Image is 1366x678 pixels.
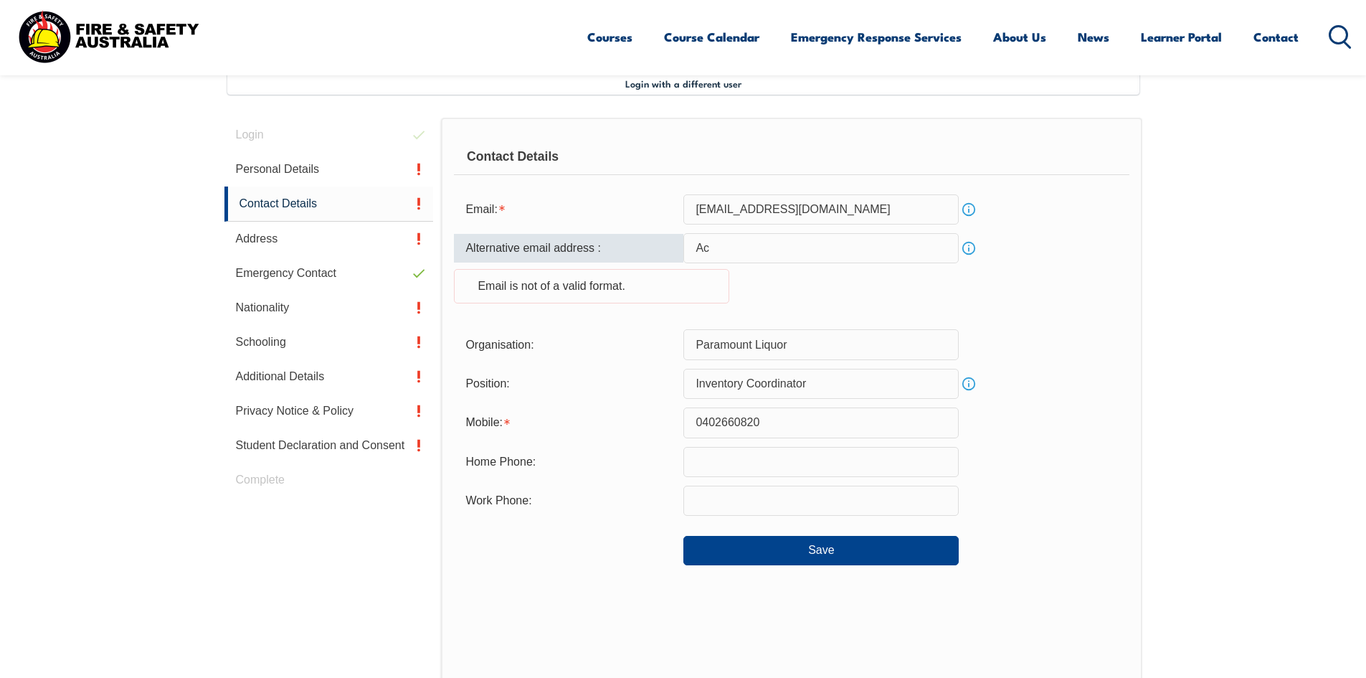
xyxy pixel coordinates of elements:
a: Learner Portal [1141,18,1222,56]
input: Phone numbers must be numeric, 10 characters and contain no spaces. [683,447,959,477]
input: Mobile numbers must be numeric, 10 characters and contain no spaces. [683,408,959,438]
button: Save [683,536,959,565]
input: Phone numbers must be numeric, 10 characters and contain no spaces. [683,486,959,516]
div: Email is required. [454,196,683,223]
a: Privacy Notice & Policy [224,394,434,428]
a: Personal Details [224,152,434,187]
a: Student Declaration and Consent [224,428,434,463]
div: Mobile is required. [454,409,683,436]
a: Info [959,238,979,258]
a: Info [959,199,979,220]
div: Email is not of a valid format. [454,269,729,303]
div: Position: [454,370,683,397]
a: Address [224,222,434,256]
a: Contact Details [224,187,434,222]
div: Work Phone: [454,487,683,514]
a: Info [959,374,979,394]
div: Home Phone: [454,448,683,476]
a: Emergency Contact [224,256,434,291]
div: Organisation: [454,331,683,358]
a: News [1078,18,1109,56]
a: Schooling [224,325,434,359]
a: About Us [993,18,1046,56]
a: Contact [1253,18,1299,56]
a: Courses [587,18,632,56]
a: Emergency Response Services [791,18,962,56]
a: Additional Details [224,359,434,394]
span: Login with a different user [625,77,741,89]
div: Alternative email address : [454,234,683,263]
div: Contact Details [454,139,1129,175]
a: Nationality [224,291,434,325]
a: Course Calendar [664,18,759,56]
